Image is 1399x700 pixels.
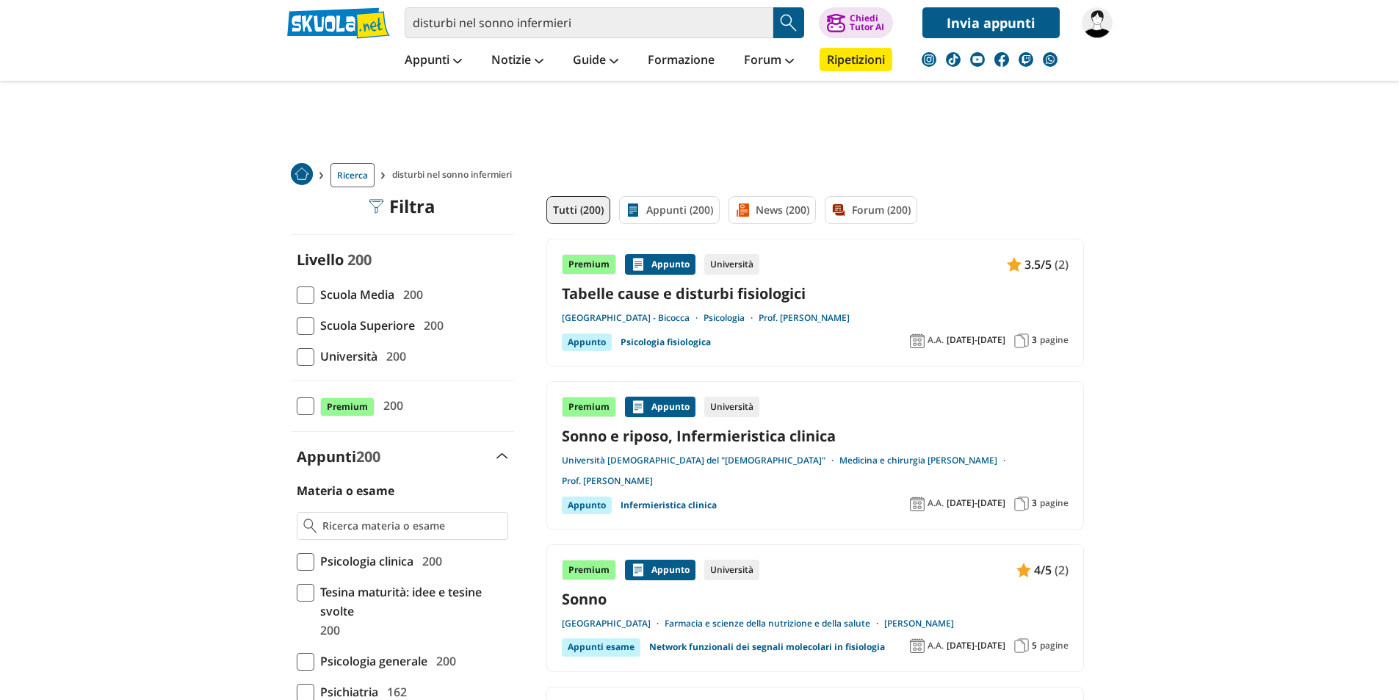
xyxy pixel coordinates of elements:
span: [DATE]-[DATE] [947,497,1005,509]
label: Materia o esame [297,483,394,499]
img: Cerca appunti, riassunti o versioni [778,12,800,34]
a: Invia appunti [922,7,1060,38]
div: Filtra [369,196,435,217]
a: Sonno [562,589,1069,609]
img: Appunti filtro contenuto [626,203,640,217]
a: Notizie [488,48,547,74]
img: twitch [1019,52,1033,67]
span: 200 [377,396,403,415]
span: 4/5 [1034,560,1052,580]
img: Forum filtro contenuto [831,203,846,217]
div: Appunto [625,254,695,275]
img: Anno accademico [910,497,925,511]
a: Psicologia fisiologica [621,333,711,351]
a: [GEOGRAPHIC_DATA] - Bicocca [562,312,704,324]
div: Università [704,560,759,580]
img: Appunti contenuto [1007,257,1022,272]
a: [GEOGRAPHIC_DATA] [562,618,665,629]
span: 3.5/5 [1024,255,1052,274]
span: 200 [416,552,442,571]
img: Anno accademico [910,333,925,348]
span: Tesina maturità: idee e tesine svolte [314,582,508,621]
a: Tutti (200) [546,196,610,224]
a: Formazione [644,48,718,74]
img: Appunti contenuto [631,563,646,577]
span: 200 [397,285,423,304]
span: disturbi nel sonno infermieri [392,163,518,187]
div: Appunto [625,560,695,580]
div: Appunto [562,497,612,514]
img: tiktok [946,52,961,67]
a: Network funzionali dei segnali molecolari in fisiologia [649,638,885,656]
a: Ripetizioni [820,48,892,71]
a: Sonno e riposo, Infermieristica clinica [562,426,1069,446]
span: A.A. [928,497,944,509]
span: pagine [1040,334,1069,346]
img: Pagine [1014,497,1029,511]
img: Appunti contenuto [1016,563,1031,577]
img: WhatsApp [1043,52,1058,67]
a: Infermieristica clinica [621,497,717,514]
div: Chiedi Tutor AI [850,14,884,32]
img: instagram [922,52,936,67]
input: Ricerca materia o esame [322,519,501,533]
span: pagine [1040,497,1069,509]
a: Prof. [PERSON_NAME] [759,312,850,324]
a: Home [291,163,313,187]
span: 200 [430,652,456,671]
span: 3 [1032,497,1037,509]
div: Premium [562,560,616,580]
img: Home [291,163,313,185]
div: Premium [562,397,616,417]
span: Università [314,347,377,366]
span: 3 [1032,334,1037,346]
a: Forum [740,48,798,74]
span: (2) [1055,255,1069,274]
div: Università [704,397,759,417]
a: Prof. [PERSON_NAME] [562,475,653,487]
span: Psicologia clinica [314,552,413,571]
a: [PERSON_NAME] [884,618,954,629]
div: Appunti esame [562,638,640,656]
span: pagine [1040,640,1069,652]
a: Università [DEMOGRAPHIC_DATA] del "[DEMOGRAPHIC_DATA]" [562,455,839,466]
a: Psicologia [704,312,759,324]
img: infermiera99 [1082,7,1113,38]
label: Appunti [297,447,380,466]
div: Premium [562,254,616,275]
span: 5 [1032,640,1037,652]
span: Psicologia generale [314,652,427,671]
img: Ricerca materia o esame [303,519,317,533]
input: Cerca appunti, riassunti o versioni [405,7,773,38]
a: Forum (200) [825,196,917,224]
img: Appunti contenuto [631,257,646,272]
span: Scuola Media [314,285,394,304]
span: 200 [380,347,406,366]
div: Appunto [625,397,695,417]
span: [DATE]-[DATE] [947,334,1005,346]
img: Apri e chiudi sezione [496,453,508,459]
span: 200 [347,250,372,270]
button: Search Button [773,7,804,38]
button: ChiediTutor AI [819,7,893,38]
img: Appunti contenuto [631,400,646,414]
a: Ricerca [330,163,375,187]
img: Anno accademico [910,638,925,653]
a: Tabelle cause e disturbi fisiologici [562,284,1069,303]
a: Medicina e chirurgia [PERSON_NAME] [839,455,1011,466]
a: News (200) [729,196,816,224]
img: News filtro contenuto [735,203,750,217]
span: A.A. [928,640,944,652]
span: Scuola Superiore [314,316,415,335]
img: Pagine [1014,333,1029,348]
span: 200 [314,621,340,640]
div: Università [704,254,759,275]
a: Appunti (200) [619,196,720,224]
img: Filtra filtri mobile [369,199,383,214]
span: A.A. [928,334,944,346]
a: Appunti [401,48,466,74]
span: Premium [320,397,375,416]
a: Farmacia e scienze della nutrizione e della salute [665,618,884,629]
span: 200 [356,447,380,466]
